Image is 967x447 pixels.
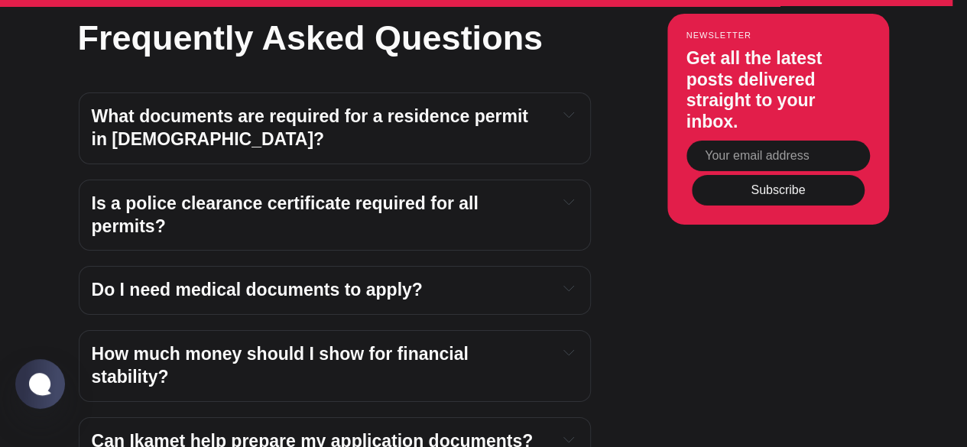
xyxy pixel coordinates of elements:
[170,31,396,58] h1: Start the conversation
[560,343,577,361] button: Expand toggle to read content
[92,193,484,236] strong: Is a police clearance certificate required for all permits?
[260,66,310,80] span: Ikamet
[24,64,541,83] p: Become a member of to start commenting.
[204,147,316,164] span: Already a member?
[686,48,870,132] h3: Get all the latest posts delivered straight to your inbox.
[320,147,362,164] button: Sign in
[232,105,333,138] button: Sign up now
[560,193,577,211] button: Expand toggle to read content
[686,31,870,40] small: Newsletter
[692,174,865,205] button: Subscribe
[560,105,577,124] button: Expand toggle to read content
[92,280,423,300] strong: Do I need medical documents to apply?
[78,18,543,57] strong: Frequently Asked Questions
[92,344,474,387] strong: How much money should I show for financial stability?
[560,279,577,297] button: Expand toggle to read content
[92,106,534,149] strong: What documents are required for a residence permit in [DEMOGRAPHIC_DATA]?
[686,141,870,171] input: Your email address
